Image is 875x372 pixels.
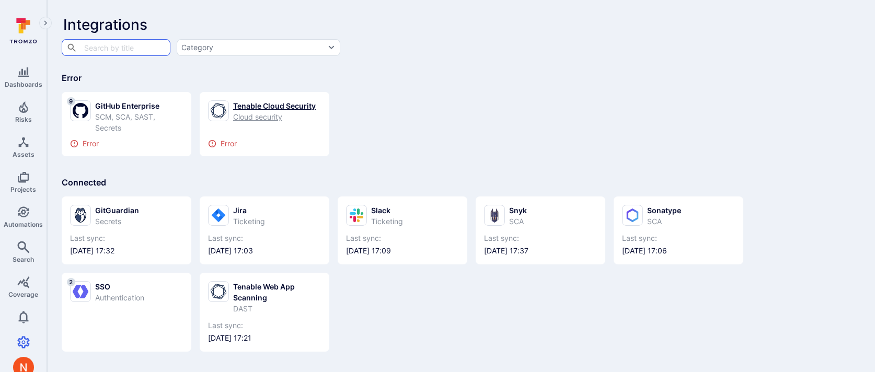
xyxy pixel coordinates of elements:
[233,111,316,122] div: Cloud security
[4,220,43,228] span: Automations
[95,292,144,303] div: Authentication
[70,205,183,256] a: GitGuardianSecretsLast sync:[DATE] 17:32
[95,111,183,133] div: SCM, SCA, SAST, Secrets
[42,19,49,28] i: Expand navigation menu
[70,281,183,343] a: 2SSOAuthentication
[208,100,321,148] a: Tenable Cloud SecurityCloud securityError
[63,16,147,33] span: Integrations
[95,100,183,111] div: GitHub Enterprise
[346,205,459,256] a: SlackTicketingLast sync:[DATE] 17:09
[622,233,735,243] span: Last sync:
[484,246,597,256] span: [DATE] 17:37
[208,320,321,331] span: Last sync:
[233,281,321,303] div: Tenable Web App Scanning
[233,216,265,227] div: Ticketing
[233,205,265,216] div: Jira
[484,233,597,243] span: Last sync:
[10,185,36,193] span: Projects
[233,100,316,111] div: Tenable Cloud Security
[67,97,75,106] span: 9
[233,303,321,314] div: DAST
[181,42,213,53] div: Category
[647,205,681,216] div: Sonatype
[371,216,403,227] div: Ticketing
[70,100,183,148] a: 9GitHub EnterpriseSCM, SCA, SAST, SecretsError
[371,205,403,216] div: Slack
[208,333,321,343] span: [DATE] 17:21
[62,73,82,83] span: Error
[13,255,34,263] span: Search
[208,233,321,243] span: Last sync:
[70,140,183,148] div: Error
[67,278,75,286] span: 2
[95,205,139,216] div: GitGuardian
[70,233,183,243] span: Last sync:
[208,246,321,256] span: [DATE] 17:03
[647,216,681,227] div: SCA
[15,115,32,123] span: Risks
[509,205,527,216] div: Snyk
[208,205,321,256] a: JiraTicketingLast sync:[DATE] 17:03
[622,246,735,256] span: [DATE] 17:06
[484,205,597,256] a: SnykSCALast sync:[DATE] 17:37
[346,246,459,256] span: [DATE] 17:09
[39,17,52,29] button: Expand navigation menu
[208,140,321,148] div: Error
[177,39,340,56] button: Category
[8,290,38,298] span: Coverage
[622,205,735,256] a: SonatypeSCALast sync:[DATE] 17:06
[70,246,183,256] span: [DATE] 17:32
[5,80,42,88] span: Dashboards
[13,150,34,158] span: Assets
[62,177,106,188] span: Connected
[95,216,139,227] div: Secrets
[82,38,149,56] input: Search by title
[509,216,527,227] div: SCA
[208,281,321,343] a: Tenable Web App ScanningDASTLast sync:[DATE] 17:21
[95,281,144,292] div: SSO
[346,233,459,243] span: Last sync:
